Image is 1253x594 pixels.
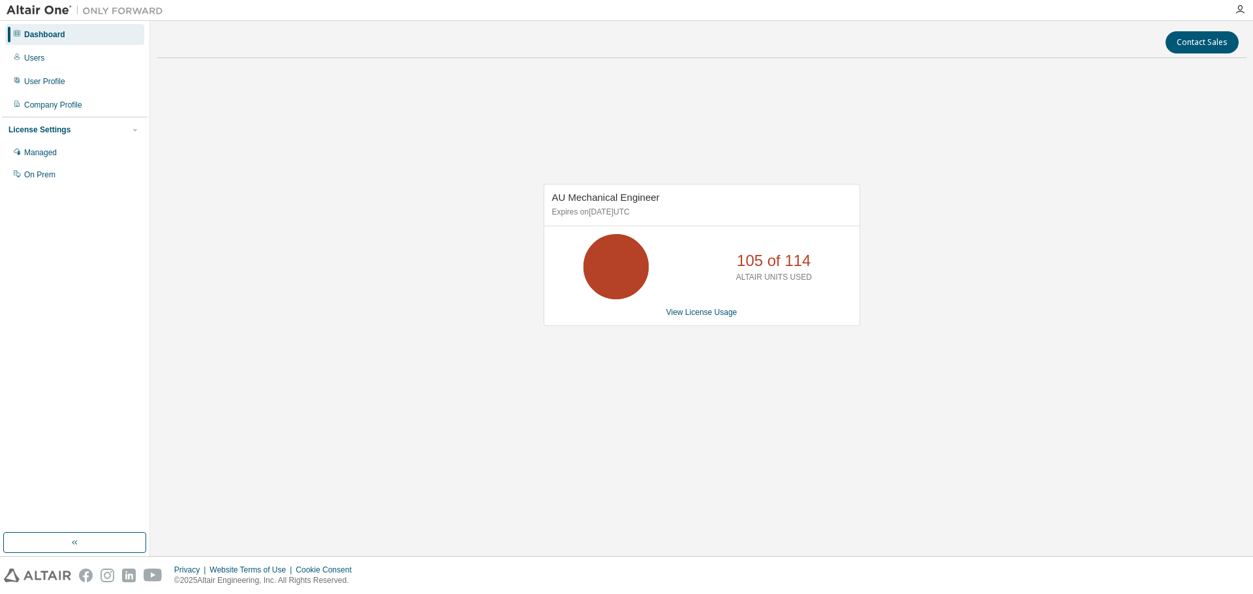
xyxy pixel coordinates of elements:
img: linkedin.svg [122,569,136,582]
div: Cookie Consent [296,565,359,575]
p: 105 of 114 [737,250,811,272]
img: facebook.svg [79,569,93,582]
img: youtube.svg [144,569,162,582]
img: Altair One [7,4,170,17]
div: Users [24,53,44,63]
button: Contact Sales [1166,31,1239,53]
div: On Prem [24,170,55,180]
p: © 2025 Altair Engineering, Inc. All Rights Reserved. [174,575,360,586]
div: Dashboard [24,29,65,40]
div: Website Terms of Use [209,565,296,575]
div: Privacy [174,565,209,575]
a: View License Usage [666,308,737,317]
div: User Profile [24,76,65,87]
img: altair_logo.svg [4,569,71,582]
p: Expires on [DATE] UTC [552,207,848,218]
p: ALTAIR UNITS USED [736,272,812,283]
img: instagram.svg [101,569,114,582]
span: AU Mechanical Engineer [552,192,660,203]
div: Company Profile [24,100,82,110]
div: License Settings [8,125,70,135]
div: Managed [24,147,57,158]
